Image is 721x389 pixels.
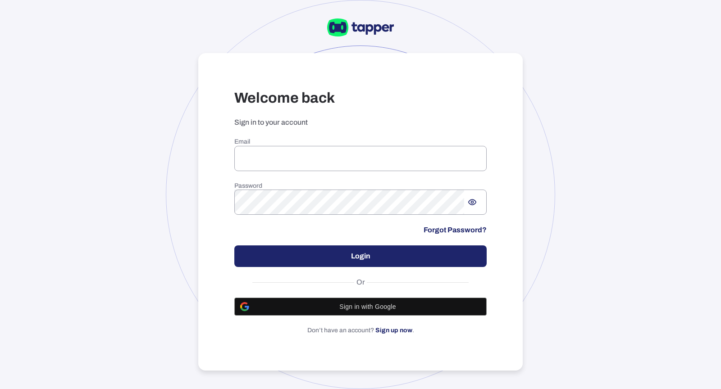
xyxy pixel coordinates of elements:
button: Login [234,245,487,267]
span: Sign in with Google [255,303,481,310]
h6: Email [234,138,487,146]
h6: Password [234,182,487,190]
button: Show password [464,194,480,210]
p: Sign in to your account [234,118,487,127]
span: Or [354,278,367,287]
h3: Welcome back [234,89,487,107]
a: Sign up now [375,327,412,334]
p: Don’t have an account? . [234,326,487,335]
button: Sign in with Google [234,298,487,316]
a: Forgot Password? [424,226,487,235]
